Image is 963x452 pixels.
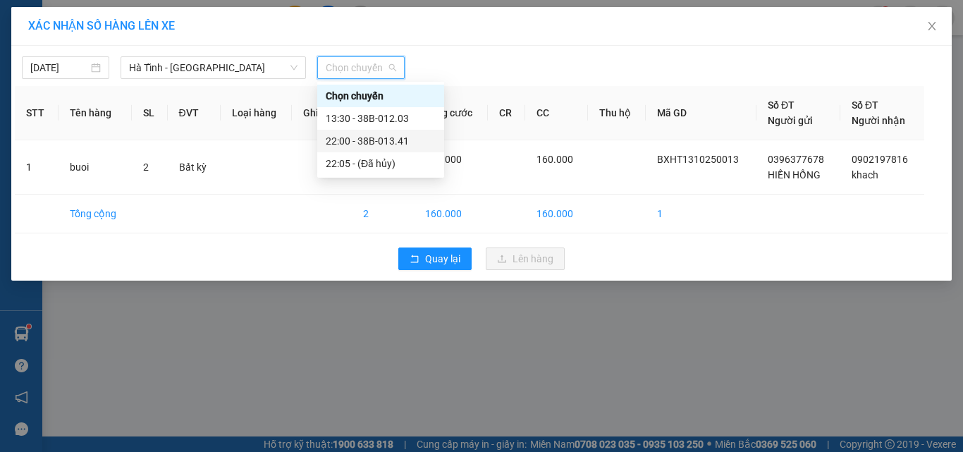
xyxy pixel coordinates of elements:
[326,156,436,171] div: 22:05 - (Đã hủy)
[410,254,419,265] span: rollback
[132,86,168,140] th: SL
[352,195,414,233] td: 2
[30,60,88,75] input: 13/10/2025
[290,63,298,72] span: down
[657,154,739,165] span: BXHT1310250013
[59,140,132,195] td: buoi
[28,19,175,32] span: XÁC NHẬN SỐ HÀNG LÊN XE
[292,86,352,140] th: Ghi chú
[536,154,573,165] span: 160.000
[852,99,878,111] span: Số ĐT
[414,195,488,233] td: 160.000
[488,86,525,140] th: CR
[486,248,565,270] button: uploadLên hàng
[326,133,436,149] div: 22:00 - 38B-013.41
[646,195,756,233] td: 1
[59,86,132,140] th: Tên hàng
[768,115,813,126] span: Người gửi
[425,251,460,267] span: Quay lại
[646,86,756,140] th: Mã GD
[317,85,444,107] div: Chọn chuyến
[168,140,221,195] td: Bất kỳ
[326,57,396,78] span: Chọn chuyến
[768,99,795,111] span: Số ĐT
[525,86,588,140] th: CC
[926,20,938,32] span: close
[588,86,646,140] th: Thu hộ
[414,86,488,140] th: Tổng cước
[852,115,905,126] span: Người nhận
[143,161,149,173] span: 2
[525,195,588,233] td: 160.000
[326,111,436,126] div: 13:30 - 38B-012.03
[398,248,472,270] button: rollbackQuay lại
[59,195,132,233] td: Tổng cộng
[221,86,292,140] th: Loại hàng
[15,140,59,195] td: 1
[326,88,436,104] div: Chọn chuyến
[768,169,821,181] span: HIỀN HỒNG
[852,154,908,165] span: 0902197816
[852,169,878,181] span: khach
[15,86,59,140] th: STT
[168,86,221,140] th: ĐVT
[912,7,952,47] button: Close
[768,154,824,165] span: 0396377678
[129,57,298,78] span: Hà Tĩnh - Hà Nội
